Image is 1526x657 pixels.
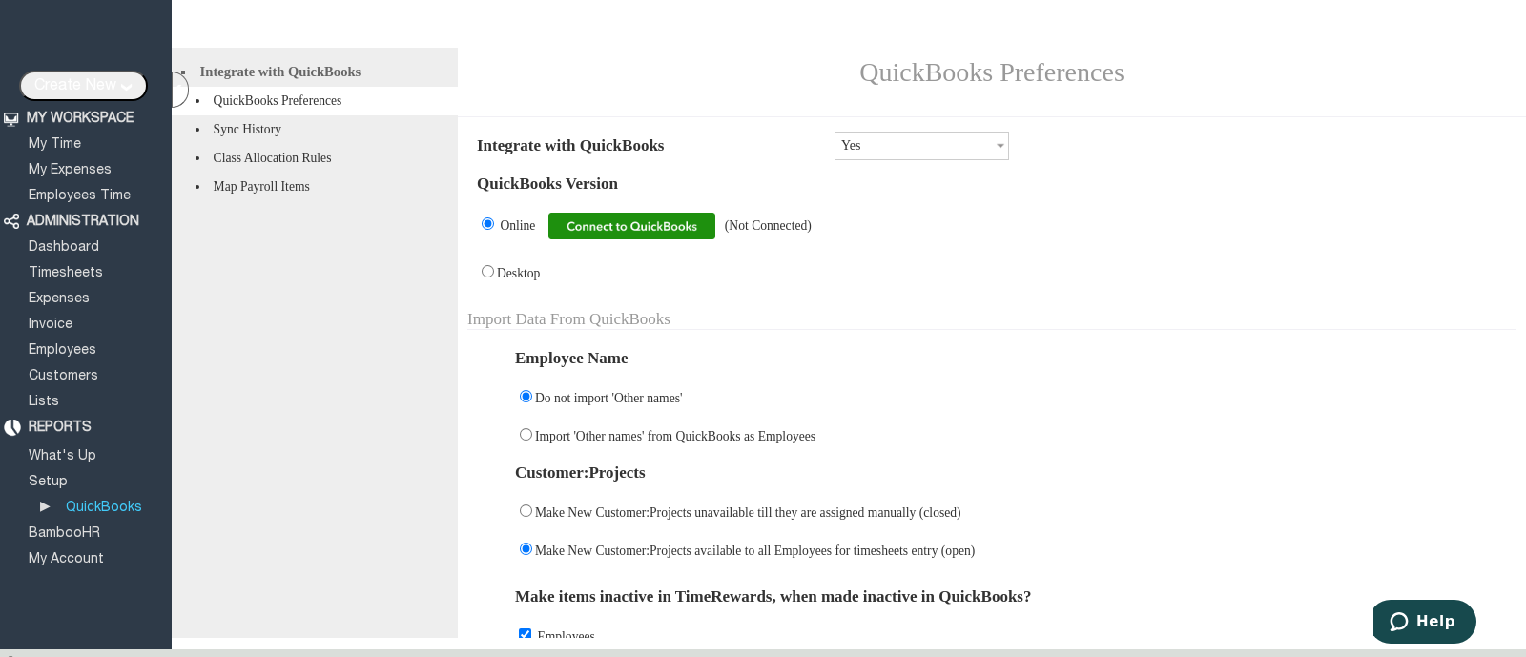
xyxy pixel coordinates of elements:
div: MY WORKSPACE [27,111,134,127]
td: Employees [467,616,1516,654]
a: Employees [26,344,99,357]
td: Make items inactive in TimeRewards, when made inactive in QuickBooks? [467,568,1516,616]
li: Sync History [172,115,458,144]
a: My Expenses [26,164,114,176]
span: (Not Connected) [725,218,812,233]
img: C2QB_white_btn_hover1.png [548,213,715,239]
a: Setup [26,476,71,488]
input: Create New [19,71,148,101]
td: Import 'Other names' from QuickBooks as Employees [467,416,1516,454]
a: Expenses [26,293,93,305]
td: Do not import 'Other names' [467,378,1516,416]
img: img_trans.gif [961,502,977,517]
a: My Account [26,553,107,565]
li: Map Payroll Items [172,173,458,201]
img: img_trans.gif [595,626,610,641]
img: img_trans.gif [1012,134,1027,150]
td: Desktop [467,253,1516,291]
a: Employees Time [26,190,134,202]
img: Help [1444,10,1490,42]
div: Hide Menus [172,72,189,108]
div: ADMINISTRATION [27,214,139,230]
a: QuickBooks [63,502,145,514]
img: img_trans.gif [540,262,555,277]
iframe: Opens a widget where you can find more information [1373,600,1476,647]
a: REPORTS [26,421,94,434]
img: img_trans.gif [975,540,990,555]
span: Online [500,218,535,233]
a: Lists [26,396,62,408]
td: Integrate with QuickBooks [467,127,835,165]
a: Dashboard [26,241,102,254]
a: Invoice [26,318,75,331]
li: Class Allocation Rules [172,144,458,173]
td: Customer:Projects [467,454,1516,492]
a: Customers [26,370,101,382]
a: What's Up [26,450,99,462]
td: Make New Customer:Projects available to all Employees for timesheets entry (open) [467,530,1516,568]
td: Import Data From QuickBooks [467,291,1516,330]
img: img_trans.gif [682,387,697,402]
td: QuickBooks Version [467,165,1516,203]
td: QuickBooks Preferences [565,48,1419,97]
td: Make New Customer:Projects unavailable till they are assigned manually (closed) [467,492,1516,530]
a: Timesheets [26,267,106,279]
li: QuickBooks Preferences [172,87,458,115]
img: img_trans.gif [815,425,831,441]
td: Employee Name [467,330,1516,379]
a: My Time [26,138,84,151]
a: BambooHR [26,527,103,540]
div: ▶ [40,498,54,515]
li: Integrate with QuickBooks [172,57,458,87]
